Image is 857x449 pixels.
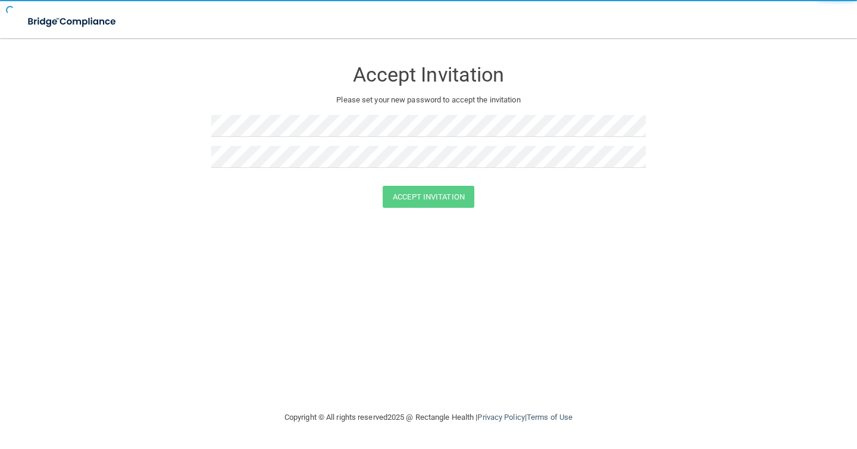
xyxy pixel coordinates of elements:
button: Accept Invitation [383,186,474,208]
h3: Accept Invitation [211,64,646,86]
div: Copyright © All rights reserved 2025 @ Rectangle Health | | [211,398,646,436]
img: bridge_compliance_login_screen.278c3ca4.svg [18,10,127,34]
p: Please set your new password to accept the invitation [220,93,637,107]
a: Privacy Policy [477,413,524,422]
a: Terms of Use [527,413,573,422]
